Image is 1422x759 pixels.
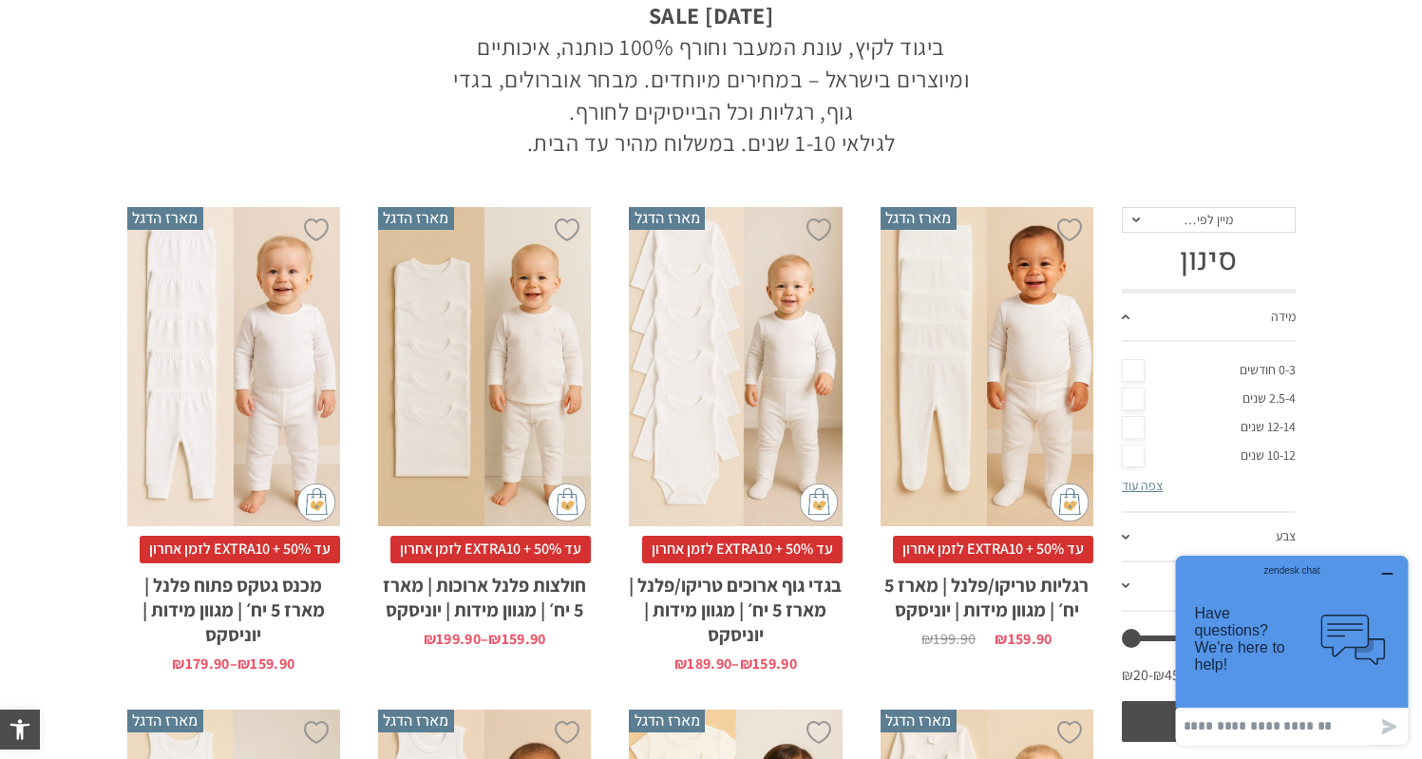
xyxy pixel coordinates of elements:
[127,710,203,732] span: מארז הדגל
[740,654,752,674] span: ₪
[378,207,591,647] a: מארז הדגל חולצות פלנל ארוכות | מארז 5 יח׳ | מגוון מידות | יוניסקס עד 50% + EXTRA10 לזמן אחרוןחולצ...
[1122,385,1296,413] a: 2.5-4 שנים
[1122,477,1163,494] a: צפה עוד
[629,647,842,672] span: –
[140,536,340,562] span: עד 50% + EXTRA10 לזמן אחרון
[674,654,687,674] span: ₪
[1184,211,1233,228] span: מיין לפי…
[740,654,797,674] bdi: 159.90
[1122,513,1296,562] a: צבע
[881,207,1093,647] a: מארז הדגל רגליות טריקו/פלנל | מארז 5 יח׳ | מגוון מידות | יוניסקס עד 50% + EXTRA10 לזמן אחרוןרגליו...
[881,710,957,732] span: מארז הדגל
[424,629,481,649] bdi: 199.90
[1122,442,1296,470] a: 10-12 שנים
[642,536,843,562] span: עד 50% + EXTRA10 לזמן אחרון
[127,563,340,647] h2: מכנס גטקס פתוח פלנל | מארז 5 יח׳ | מגוון מידות | יוניסקס
[1051,484,1089,522] img: cat-mini-atc.png
[237,654,294,674] bdi: 159.90
[488,629,501,649] span: ₪
[378,710,454,732] span: מארז הדגל
[1122,701,1296,742] button: סנן
[921,629,976,649] bdi: 199.90
[127,647,340,672] span: –
[1122,294,1296,343] a: מידה
[995,629,1052,649] bdi: 159.90
[390,536,591,562] span: עד 50% + EXTRA10 לזמן אחרון
[995,629,1007,649] span: ₪
[127,207,340,672] a: מארז הדגל מכנס גטקס פתוח פלנל | מארז 5 יח׳ | מגוון מידות | יוניסקס עד 50% + EXTRA10 לזמן אחרוןמכנ...
[378,622,591,647] span: –
[172,654,184,674] span: ₪
[1153,665,1187,686] span: ₪450
[548,484,586,522] img: cat-mini-atc.png
[1122,242,1296,278] h3: סינון
[629,207,705,230] span: מארז הדגל
[488,629,545,649] bdi: 159.90
[1122,562,1296,612] a: דגם
[378,207,454,230] span: מארז הדגל
[1122,660,1296,700] div: מחיר: —
[800,484,838,522] img: cat-mini-atc.png
[921,629,933,649] span: ₪
[237,654,250,674] span: ₪
[1122,356,1296,385] a: 0-3 חודשים
[378,563,591,622] h2: חולצות פלנל ארוכות | מארז 5 יח׳ | מגוון מידות | יוניסקס
[881,563,1093,622] h2: רגליות טריקו/פלנל | מארז 5 יח׳ | מגוון מידות | יוניסקס
[1122,665,1153,686] span: ₪20
[1168,548,1415,752] iframe: Opens a widget where you can chat to one of our agents
[424,629,436,649] span: ₪
[881,207,957,230] span: מארז הדגל
[629,710,705,732] span: מארז הדגל
[674,654,731,674] bdi: 189.90
[297,484,335,522] img: cat-mini-atc.png
[127,207,203,230] span: מארז הדגל
[1122,413,1296,442] a: 12-14 שנים
[629,207,842,672] a: מארז הדגל בגדי גוף ארוכים טריקו/פלנל | מארז 5 יח׳ | מגוון מידות | יוניסקס עד 50% + EXTRA10 לזמן א...
[629,563,842,647] h2: בגדי גוף ארוכים טריקו/פלנל | מארז 5 יח׳ | מגוון מידות | יוניסקס
[893,536,1093,562] span: עד 50% + EXTRA10 לזמן אחרון
[172,654,229,674] bdi: 179.90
